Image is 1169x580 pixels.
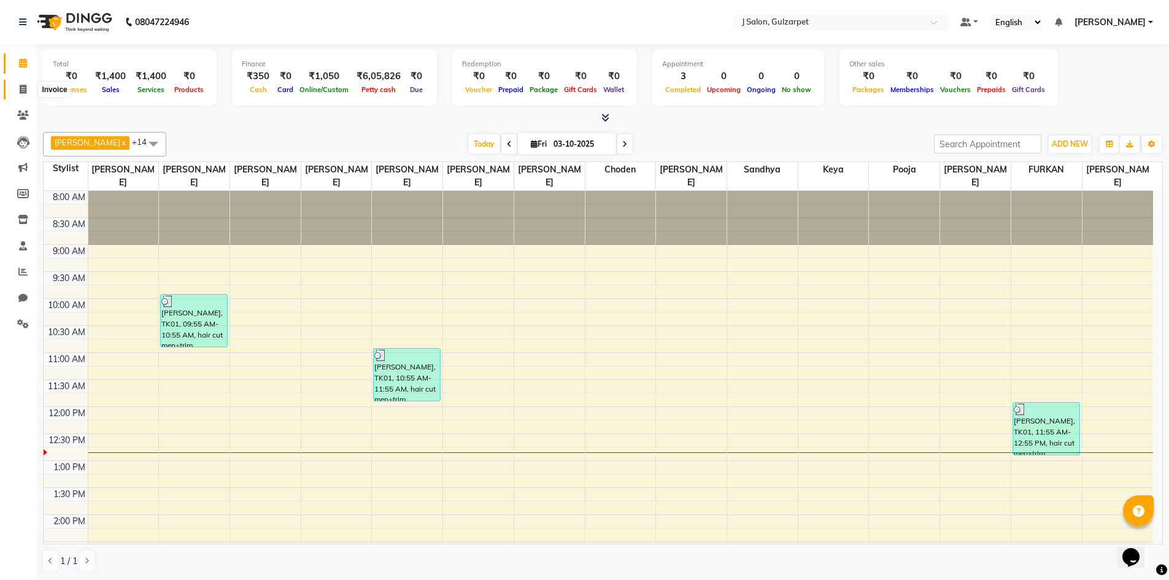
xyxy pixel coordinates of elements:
[51,488,88,501] div: 1:30 PM
[296,69,352,83] div: ₹1,050
[937,69,974,83] div: ₹0
[585,162,656,177] span: Choden
[727,162,798,177] span: Sandhya
[301,162,372,190] span: [PERSON_NAME]
[974,85,1009,94] span: Prepaids
[60,555,77,568] span: 1 / 1
[132,137,156,147] span: +14
[600,69,627,83] div: ₹0
[1013,403,1079,455] div: [PERSON_NAME], TK01, 11:55 AM-12:55 PM, hair cut men+trim
[1009,69,1048,83] div: ₹0
[798,162,869,177] span: Keya
[46,434,88,447] div: 12:30 PM
[495,69,527,83] div: ₹0
[462,59,627,69] div: Redemption
[779,85,814,94] span: No show
[50,245,88,258] div: 9:00 AM
[550,135,611,153] input: 2025-10-03
[744,69,779,83] div: 0
[159,162,230,190] span: [PERSON_NAME]
[45,380,88,393] div: 11:30 AM
[358,85,399,94] span: Petty cash
[662,69,704,83] div: 3
[656,162,727,190] span: [PERSON_NAME]
[1074,16,1146,29] span: [PERSON_NAME]
[51,515,88,528] div: 2:00 PM
[31,5,115,39] img: logo
[462,85,495,94] span: Voucher
[274,85,296,94] span: Card
[849,85,887,94] span: Packages
[88,162,159,190] span: [PERSON_NAME]
[372,162,442,190] span: [PERSON_NAME]
[45,299,88,312] div: 10:00 AM
[247,85,270,94] span: Cash
[527,69,561,83] div: ₹0
[561,69,600,83] div: ₹0
[469,134,500,153] span: Today
[443,162,514,190] span: [PERSON_NAME]
[462,69,495,83] div: ₹0
[352,69,406,83] div: ₹6,05,826
[1082,162,1153,190] span: [PERSON_NAME]
[887,69,937,83] div: ₹0
[53,59,207,69] div: Total
[744,85,779,94] span: Ongoing
[50,218,88,231] div: 8:30 AM
[44,162,88,175] div: Stylist
[230,162,301,190] span: [PERSON_NAME]
[934,134,1041,153] input: Search Appointment
[50,272,88,285] div: 9:30 AM
[50,191,88,204] div: 8:00 AM
[134,85,168,94] span: Services
[51,461,88,474] div: 1:00 PM
[849,69,887,83] div: ₹0
[296,85,352,94] span: Online/Custom
[495,85,527,94] span: Prepaid
[45,326,88,339] div: 10:30 AM
[135,5,189,39] b: 08047224946
[53,69,90,83] div: ₹0
[704,69,744,83] div: 0
[120,137,126,147] a: x
[171,85,207,94] span: Products
[662,59,814,69] div: Appointment
[704,85,744,94] span: Upcoming
[887,85,937,94] span: Memberships
[528,139,550,149] span: Fri
[1117,531,1157,568] iframe: chat widget
[1009,85,1048,94] span: Gift Cards
[779,69,814,83] div: 0
[374,349,440,401] div: [PERSON_NAME], TK01, 10:55 AM-11:55 AM, hair cut men+trim
[274,69,296,83] div: ₹0
[1011,162,1082,177] span: FURKAN
[514,162,585,190] span: [PERSON_NAME]
[561,85,600,94] span: Gift Cards
[869,162,939,177] span: pooja
[406,69,427,83] div: ₹0
[99,85,123,94] span: Sales
[45,353,88,366] div: 11:00 AM
[242,69,274,83] div: ₹350
[940,162,1011,190] span: [PERSON_NAME]
[407,85,426,94] span: Due
[39,82,70,97] div: Invoice
[55,137,120,147] span: [PERSON_NAME]
[161,295,227,347] div: [PERSON_NAME], TK01, 09:55 AM-10:55 AM, hair cut men+trim
[242,59,427,69] div: Finance
[662,85,704,94] span: Completed
[171,69,207,83] div: ₹0
[46,407,88,420] div: 12:00 PM
[600,85,627,94] span: Wallet
[1052,139,1088,149] span: ADD NEW
[974,69,1009,83] div: ₹0
[131,69,171,83] div: ₹1,400
[90,69,131,83] div: ₹1,400
[1049,136,1091,153] button: ADD NEW
[849,59,1048,69] div: Other sales
[527,85,561,94] span: Package
[937,85,974,94] span: Vouchers
[51,542,88,555] div: 2:30 PM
